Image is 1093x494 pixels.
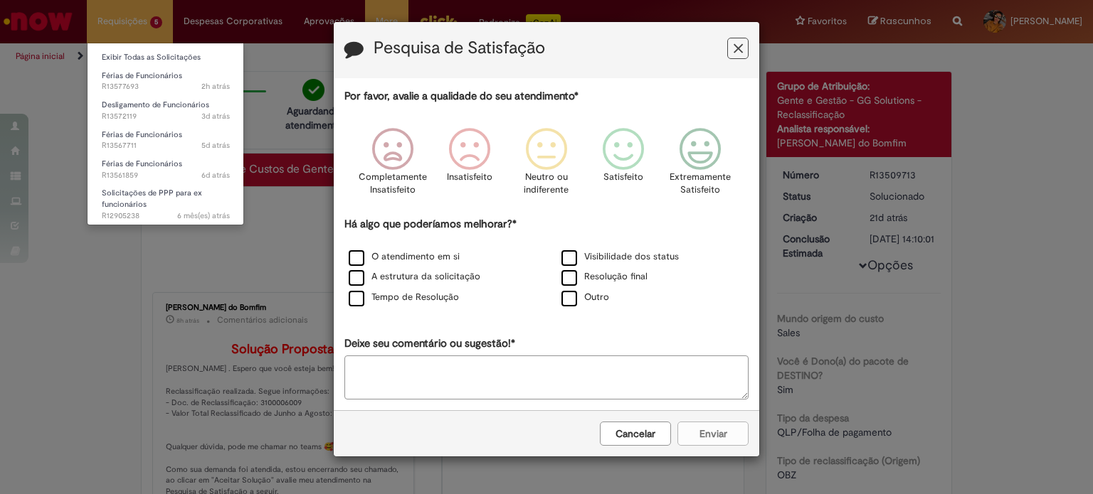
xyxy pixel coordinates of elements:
a: Exibir Todas as Solicitações [88,50,244,65]
span: 6d atrás [201,170,230,181]
label: A estrutura da solicitação [349,270,480,284]
p: Completamente Insatisfeito [359,171,427,197]
div: Há algo que poderíamos melhorar?* [344,217,749,308]
span: R13572119 [102,111,230,122]
span: 2h atrás [201,81,230,92]
span: R13577693 [102,81,230,92]
p: Neutro ou indiferente [521,171,572,197]
ul: Requisições [87,43,244,225]
span: Férias de Funcionários [102,70,182,81]
span: R13561859 [102,170,230,181]
span: Solicitações de PPP para ex funcionários [102,188,202,210]
time: 29/09/2025 15:23:31 [201,81,230,92]
span: 5d atrás [201,140,230,151]
label: Visibilidade dos status [561,250,679,264]
a: Aberto R13577693 : Férias de Funcionários [88,68,244,95]
a: Aberto R12905238 : Solicitações de PPP para ex funcionários [88,186,244,216]
button: Cancelar [600,421,671,446]
label: Resolução final [561,270,648,284]
div: Satisfeito [587,117,660,215]
label: Pesquisa de Satisfação [374,39,545,58]
time: 25/09/2025 16:14:44 [201,140,230,151]
time: 24/09/2025 09:50:29 [201,170,230,181]
p: Insatisfeito [447,171,492,184]
span: R12905238 [102,210,230,222]
span: 3d atrás [201,111,230,122]
p: Satisfeito [603,171,643,184]
span: Desligamento de Funcionários [102,100,209,110]
p: Extremamente Satisfeito [670,171,731,197]
label: Por favor, avalie a qualidade do seu atendimento* [344,89,579,104]
span: Férias de Funcionários [102,129,182,140]
a: Aberto R13572119 : Desligamento de Funcionários [88,97,244,124]
a: Aberto R13561859 : Férias de Funcionários [88,156,244,183]
span: 6 mês(es) atrás [177,210,230,221]
time: 26/09/2025 17:53:03 [201,111,230,122]
div: Insatisfeito [433,117,506,215]
div: Neutro ou indiferente [510,117,583,215]
div: Completamente Insatisfeito [356,117,428,215]
span: Férias de Funcionários [102,159,182,169]
label: O atendimento em si [349,250,460,264]
label: Tempo de Resolução [349,291,459,304]
span: R13567711 [102,140,230,151]
time: 08/04/2025 08:48:31 [177,210,230,221]
div: Extremamente Satisfeito [664,117,736,215]
label: Deixe seu comentário ou sugestão!* [344,336,515,351]
a: Aberto R13567711 : Férias de Funcionários [88,127,244,154]
label: Outro [561,291,609,304]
